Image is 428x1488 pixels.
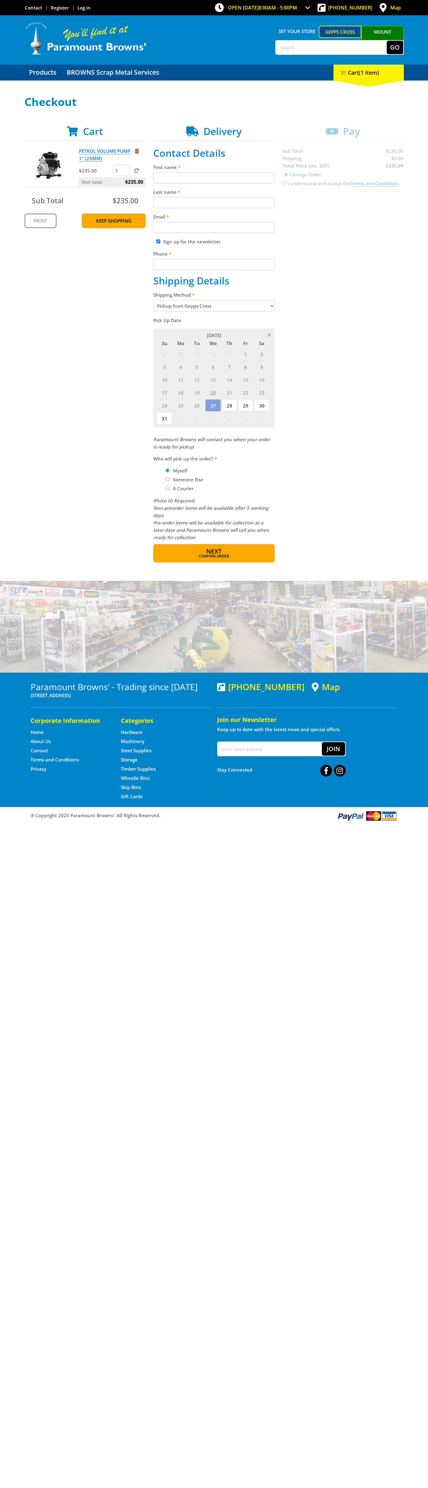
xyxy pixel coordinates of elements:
[51,5,69,11] a: Go to the registration page
[205,386,221,399] span: 20
[24,21,147,55] img: Paramount Browns'
[153,222,275,233] input: Please enter your email address.
[121,757,138,763] a: Go to the Storage page
[275,26,319,37] span: Set your store
[31,738,51,745] a: Go to the About Us page
[31,682,211,692] h3: Paramount Browns' - Trading since [DATE]
[166,554,262,558] span: Confirm order
[31,729,44,735] a: Go to the Home page
[254,339,270,347] span: Sa
[30,147,67,184] img: PETROL VOLUME PUMP 1" (25MM)
[83,125,103,138] span: Cart
[166,477,169,481] input: Please select who will pick up the order.
[359,69,379,76] span: (1 item)
[157,386,172,399] span: 17
[319,26,361,38] a: Gepps Cross
[153,275,275,287] h2: Shipping Details
[312,682,340,692] a: View a map of Gepps Cross location
[157,399,172,411] span: 24
[205,412,221,424] span: 3
[221,386,237,399] span: 21
[166,468,169,472] input: Please select who will pick up the order.
[217,726,398,733] p: Keep up to date with the latest news and special offers.
[153,317,275,324] label: Pick Up Date
[189,348,205,360] span: 29
[125,177,143,186] span: $235.00
[333,65,404,81] div: Cart
[121,738,144,745] a: Go to the Machinery page
[24,810,404,821] div: ® Copyright 2025 Paramount Browns'. All Rights Reserved.
[121,793,143,800] a: Go to the Gift Cards page
[254,399,270,411] span: 30
[79,148,130,162] a: PETROL VOLUME PUMP 1" (25MM)
[153,147,275,159] h2: Contact Details
[157,339,172,347] span: Su
[24,96,404,108] h1: Checkout
[157,348,172,360] span: 27
[254,412,270,424] span: 6
[121,729,143,735] a: Go to the Hardware page
[153,436,270,450] em: Paramount Browns will contact you when your order is ready for pickup
[238,361,253,373] span: 8
[31,716,109,725] h5: Corporate Information
[254,361,270,373] span: 9
[135,148,139,154] a: Remove from cart
[218,742,322,756] input: Your email address
[189,412,205,424] span: 2
[238,386,253,399] span: 22
[153,172,275,183] input: Please enter your first name.
[32,196,63,205] span: Sub Total
[254,374,270,386] span: 16
[238,374,253,386] span: 15
[221,361,237,373] span: 7
[171,465,189,476] label: Myself
[207,332,221,338] span: [DATE]
[173,374,188,386] span: 11
[189,339,205,347] span: Tu
[31,692,211,699] p: [STREET_ADDRESS]
[121,784,141,791] a: Go to the Skip Bins page
[82,213,146,228] a: Keep Shopping
[217,682,304,692] div: [PHONE_NUMBER]
[337,810,398,821] img: PayPal, Mastercard, Visa accepted
[157,361,172,373] span: 3
[24,213,57,228] a: Print
[153,498,269,540] em: Photo ID Required. Non-preorder items will be available after 5 working days Pre-order items will...
[153,300,275,312] select: Please select a shipping method.
[238,339,253,347] span: Fr
[189,386,205,399] span: 19
[173,399,188,411] span: 25
[25,5,42,11] a: Go to the Contact page
[221,348,237,360] span: 31
[31,766,46,772] a: Go to the Privacy page
[361,26,404,49] a: Mount [PERSON_NAME]
[173,361,188,373] span: 4
[238,348,253,360] span: 1
[153,291,275,299] label: Shipping Method
[173,339,188,347] span: Mo
[189,374,205,386] span: 12
[217,716,398,724] h5: Join our Newsletter
[153,163,275,171] label: First name
[153,259,275,270] input: Please enter your telephone number.
[157,374,172,386] span: 10
[62,65,164,81] a: Go to the BROWNS Scrap Metal Services page
[113,196,138,205] span: $235.00
[173,412,188,424] span: 1
[203,125,242,138] span: Delivery
[173,386,188,399] span: 18
[31,747,48,754] a: Go to the Contact page
[205,374,221,386] span: 13
[166,486,169,490] input: Please select who will pick up the order.
[189,361,205,373] span: 5
[259,4,297,11] span: 8:00am - 5:00pm
[153,544,275,562] button: Next Confirm order
[221,412,237,424] span: 4
[217,762,346,777] div: Stay Connected
[77,5,91,11] a: Log in
[121,775,150,781] a: Go to the Wheelie Bins page
[153,213,275,220] label: Email
[121,766,156,772] a: Go to the Timber Supplies page
[221,339,237,347] span: Th
[221,374,237,386] span: 14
